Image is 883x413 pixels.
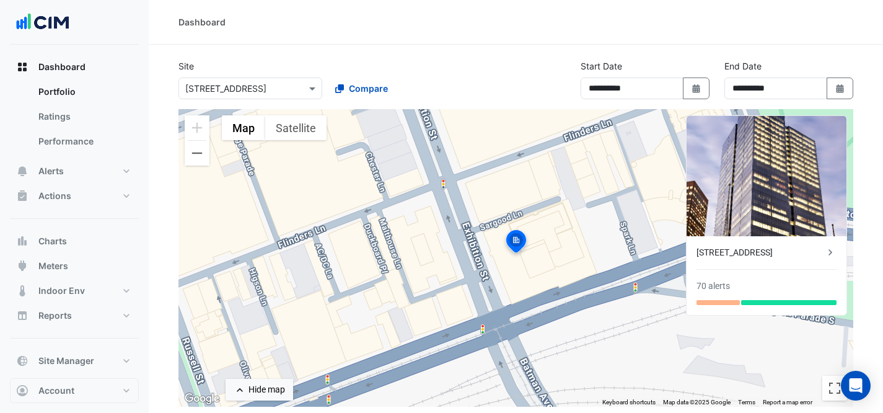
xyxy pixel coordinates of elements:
[38,61,86,73] span: Dashboard
[503,228,530,258] img: site-pin-selected.svg
[602,398,656,407] button: Keyboard shortcuts
[696,280,730,293] div: 70 alerts
[29,79,139,104] a: Portfolio
[38,309,72,322] span: Reports
[10,278,139,303] button: Indoor Env
[248,383,285,396] div: Hide map
[38,285,85,297] span: Indoor Env
[10,229,139,254] button: Charts
[38,260,68,272] span: Meters
[38,190,71,202] span: Actions
[724,60,762,73] label: End Date
[10,349,139,373] button: Site Manager
[10,79,139,159] div: Dashboard
[841,371,871,401] div: Open Intercom Messenger
[738,399,755,406] a: Terms (opens in new tab)
[763,399,812,406] a: Report a map error
[581,60,622,73] label: Start Date
[38,384,74,397] span: Account
[185,141,209,166] button: Zoom out
[16,61,29,73] app-icon: Dashboard
[182,391,222,407] a: Open this area in Google Maps (opens a new window)
[265,115,327,140] button: Show satellite imagery
[178,16,226,29] div: Dashboard
[16,235,29,247] app-icon: Charts
[178,60,194,73] label: Site
[29,104,139,129] a: Ratings
[38,165,64,177] span: Alerts
[16,190,29,202] app-icon: Actions
[182,391,222,407] img: Google
[16,309,29,322] app-icon: Reports
[222,115,265,140] button: Show street map
[696,246,824,259] div: [STREET_ADDRESS]
[687,116,846,236] img: 8 Exhibition Street
[10,254,139,278] button: Meters
[16,285,29,297] app-icon: Indoor Env
[15,10,71,35] img: Company Logo
[226,379,293,401] button: Hide map
[10,159,139,184] button: Alerts
[16,165,29,177] app-icon: Alerts
[10,55,139,79] button: Dashboard
[16,355,29,367] app-icon: Site Manager
[10,303,139,328] button: Reports
[663,399,731,406] span: Map data ©2025 Google
[10,378,139,403] button: Account
[38,235,67,247] span: Charts
[185,115,209,140] button: Zoom in
[16,260,29,272] app-icon: Meters
[38,355,94,367] span: Site Manager
[349,82,388,95] span: Compare
[691,83,702,94] fa-icon: Select Date
[835,83,846,94] fa-icon: Select Date
[822,376,847,401] button: Toggle fullscreen view
[327,78,396,99] button: Compare
[10,184,139,208] button: Actions
[29,129,139,154] a: Performance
